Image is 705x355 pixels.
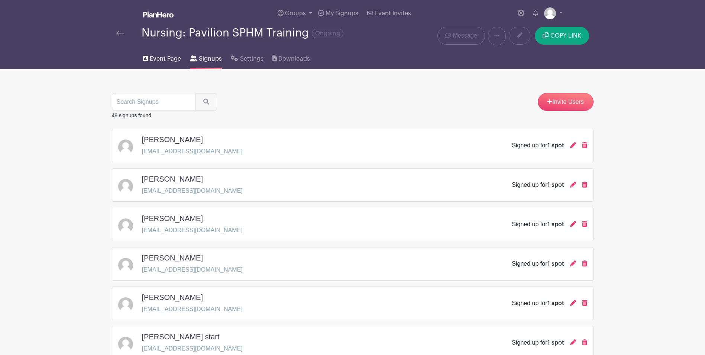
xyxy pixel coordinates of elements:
[547,300,564,306] span: 1 spot
[142,265,243,274] p: [EMAIL_ADDRESS][DOMAIN_NAME]
[285,10,306,16] span: Groups
[512,220,564,229] div: Signed up for
[142,27,343,39] div: Nursing: Pavilion SPHM Training
[142,186,243,195] p: [EMAIL_ADDRESS][DOMAIN_NAME]
[118,218,133,233] img: default-ce2991bfa6775e67f084385cd625a349d9dcbb7a52a09fb2fda1e96e2d18dcdb.png
[512,259,564,268] div: Signed up for
[535,27,589,45] button: COPY LINK
[547,221,564,227] span: 1 spot
[118,337,133,352] img: default-ce2991bfa6775e67f084385cd625a349d9dcbb7a52a09fb2fda1e96e2d18dcdb.png
[142,226,243,235] p: [EMAIL_ADDRESS][DOMAIN_NAME]
[150,54,181,63] span: Event Page
[512,338,564,347] div: Signed up for
[199,54,222,63] span: Signups
[142,214,203,223] h5: [PERSON_NAME]
[437,27,485,45] a: Message
[544,7,556,19] img: default-ce2991bfa6775e67f084385cd625a349d9dcbb7a52a09fb2fda1e96e2d18dcdb.png
[547,340,564,346] span: 1 spot
[142,332,220,341] h5: [PERSON_NAME] start
[231,45,263,69] a: Settings
[512,180,564,189] div: Signed up for
[142,253,203,262] h5: [PERSON_NAME]
[143,12,174,17] img: logo_white-6c42ec7e38ccf1d336a20a19083b03d10ae64f83f12c07503d8b9e83406b4c7d.svg
[547,261,564,267] span: 1 spot
[375,10,411,16] span: Event Invites
[112,93,196,111] input: Search Signups
[312,29,343,38] span: Ongoing
[538,93,594,111] a: Invite Users
[118,179,133,194] img: default-ce2991bfa6775e67f084385cd625a349d9dcbb7a52a09fb2fda1e96e2d18dcdb.png
[112,112,152,118] small: 48 signups found
[118,140,133,154] img: default-ce2991bfa6775e67f084385cd625a349d9dcbb7a52a09fb2fda1e96e2d18dcdb.png
[272,45,310,69] a: Downloads
[142,293,203,302] h5: [PERSON_NAME]
[278,54,310,63] span: Downloads
[547,143,564,148] span: 1 spot
[142,344,243,353] p: [EMAIL_ADDRESS][DOMAIN_NAME]
[453,31,477,40] span: Message
[512,299,564,308] div: Signed up for
[142,175,203,183] h5: [PERSON_NAME]
[550,33,581,39] span: COPY LINK
[326,10,358,16] span: My Signups
[512,141,564,150] div: Signed up for
[190,45,222,69] a: Signups
[240,54,263,63] span: Settings
[118,297,133,312] img: default-ce2991bfa6775e67f084385cd625a349d9dcbb7a52a09fb2fda1e96e2d18dcdb.png
[142,135,203,144] h5: [PERSON_NAME]
[143,45,181,69] a: Event Page
[142,305,243,314] p: [EMAIL_ADDRESS][DOMAIN_NAME]
[116,31,124,36] img: back-arrow-29a5d9b10d5bd6ae65dc969a981735edf675c4d7a1fe02e03b50dbd4ba3cdb55.svg
[547,182,564,188] span: 1 spot
[142,147,243,156] p: [EMAIL_ADDRESS][DOMAIN_NAME]
[118,258,133,273] img: default-ce2991bfa6775e67f084385cd625a349d9dcbb7a52a09fb2fda1e96e2d18dcdb.png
